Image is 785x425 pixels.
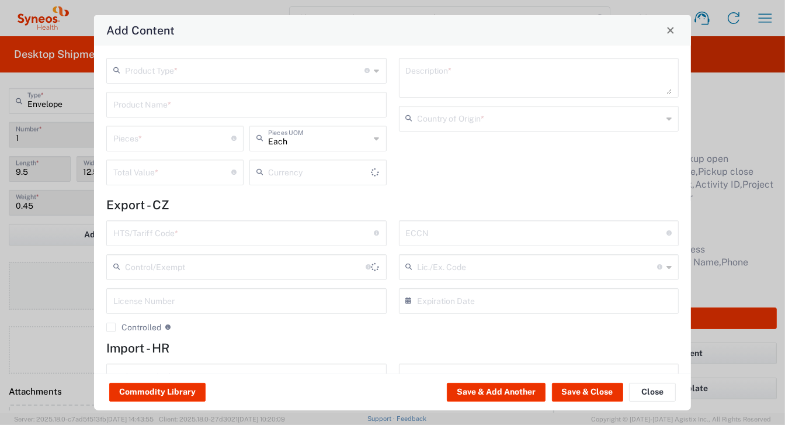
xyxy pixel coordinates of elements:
[552,383,623,402] button: Save & Close
[629,383,676,402] button: Close
[662,22,679,39] button: Close
[106,323,161,332] label: Controlled
[106,198,679,212] h4: Export - CZ
[109,383,206,402] button: Commodity Library
[106,22,175,39] h4: Add Content
[447,383,546,402] button: Save & Add Another
[106,341,679,355] h4: Import - HR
